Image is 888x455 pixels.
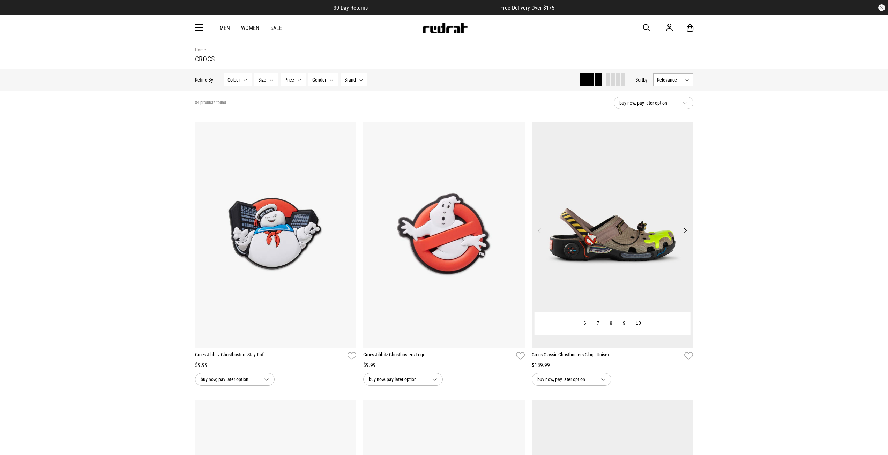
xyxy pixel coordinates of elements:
button: Open LiveChat chat widget [6,3,27,24]
span: by [643,77,648,83]
a: Home [195,47,206,52]
button: buy now, pay later option [363,373,443,386]
span: buy now, pay later option [619,99,677,107]
h1: crocs [195,55,693,63]
button: buy now, pay later option [614,97,693,109]
span: Colour [227,77,240,83]
button: Relevance [653,73,693,86]
p: Refine By [195,77,213,83]
span: buy now, pay later option [537,375,595,384]
button: Colour [224,73,252,86]
img: Crocs Classic Ghostbusters Clog - Unisex in Multi [532,122,693,348]
span: buy now, pay later option [201,375,259,384]
a: Crocs Classic Ghostbusters Clog - Unisex [532,351,682,361]
span: buy now, pay later option [369,375,427,384]
div: $9.99 [363,361,525,370]
span: 30 Day Returns [334,5,368,11]
button: Brand [341,73,367,86]
div: $139.99 [532,361,693,370]
button: Price [281,73,306,86]
span: Size [258,77,266,83]
a: Women [241,25,259,31]
button: 9 [618,317,630,330]
button: Sortby [635,76,648,84]
a: Sale [270,25,282,31]
button: 6 [579,317,591,330]
span: 84 products found [195,100,226,106]
button: Size [254,73,278,86]
a: Crocs Jibbitz Ghostbusters Logo [363,351,513,361]
a: Crocs Jibbitz Ghostbusters Stay Puft [195,351,345,361]
span: Relevance [657,77,682,83]
button: 10 [631,317,647,330]
img: Redrat logo [422,23,468,33]
span: Free Delivery Over $175 [500,5,554,11]
button: Gender [308,73,338,86]
iframe: Customer reviews powered by Trustpilot [382,4,486,11]
span: Brand [344,77,356,83]
img: Crocs Jibbitz Ghostbusters Logo in Multi [363,122,525,348]
img: Crocs Jibbitz Ghostbusters Stay Puft in Multi [195,122,357,348]
button: buy now, pay later option [195,373,275,386]
div: $9.99 [195,361,357,370]
span: Gender [312,77,326,83]
button: 8 [605,317,618,330]
button: Previous [535,226,544,235]
span: Price [284,77,294,83]
button: buy now, pay later option [532,373,611,386]
button: Next [681,226,689,235]
button: 7 [591,317,604,330]
a: Men [219,25,230,31]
